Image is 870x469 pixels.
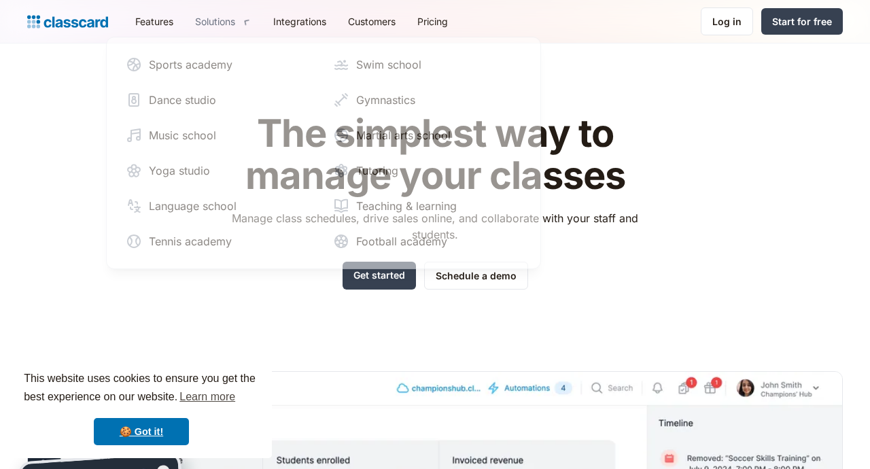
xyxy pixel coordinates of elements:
a: Pricing [406,6,459,37]
span: This website uses cookies to ensure you get the best experience on our website. [24,370,259,407]
a: Log in [701,7,753,35]
div: Sports academy [149,56,232,73]
a: Schedule a demo [424,262,528,290]
a: Language school [120,192,319,220]
a: Sports academy [120,51,319,78]
a: Yoga studio [120,157,319,184]
a: dismiss cookie message [94,418,189,445]
div: Football academy [356,233,447,249]
a: home [27,12,108,31]
a: Tutoring [328,157,527,184]
a: Dance studio [120,86,319,114]
a: Integrations [262,6,337,37]
a: Customers [337,6,406,37]
a: Features [124,6,184,37]
div: Yoga studio [149,162,210,179]
div: Solutions [195,14,235,29]
a: Start for free [761,8,843,35]
a: Teaching & learning [328,192,527,220]
div: Martial arts school [356,127,451,143]
div: Swim school [356,56,421,73]
nav: Solutions [106,37,541,269]
a: Swim school [328,51,527,78]
div: Teaching & learning [356,198,457,214]
a: Tennis academy [120,228,319,255]
a: Gymnastics [328,86,527,114]
div: Dance studio [149,92,216,108]
div: Log in [712,14,742,29]
div: Solutions [184,6,262,37]
a: Football academy [328,228,527,255]
div: Language school [149,198,237,214]
div: cookieconsent [11,358,272,458]
a: Music school [120,122,319,149]
div: Music school [149,127,216,143]
div: Start for free [772,14,832,29]
div: Tutoring [356,162,398,179]
div: Tennis academy [149,233,232,249]
div: Gymnastics [356,92,415,108]
a: Get started [343,262,416,290]
a: Martial arts school [328,122,527,149]
a: learn more about cookies [177,387,237,407]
